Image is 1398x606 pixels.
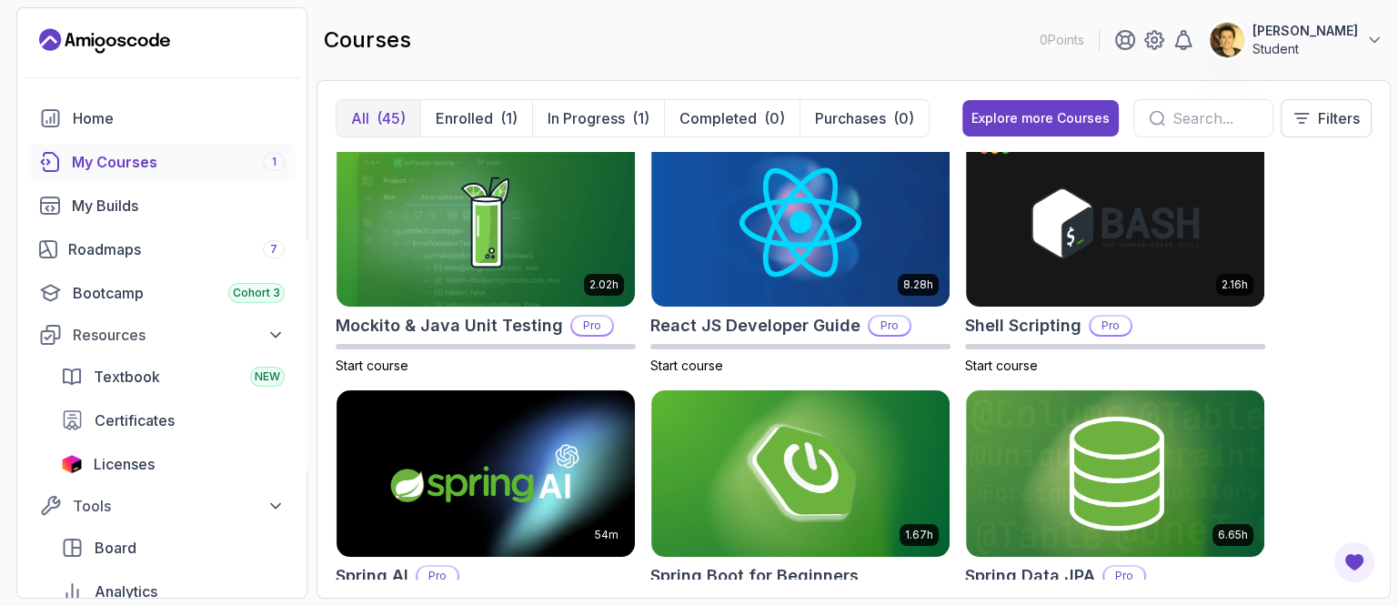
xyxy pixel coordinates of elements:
h2: React JS Developer Guide [650,313,860,338]
button: Tools [28,490,296,522]
span: Cohort 3 [233,286,280,300]
button: Resources [28,318,296,351]
p: 2.16h [1222,278,1248,292]
div: (1) [500,107,518,129]
button: Open Feedback Button [1333,540,1376,584]
span: Start course [650,358,723,373]
img: user profile image [1210,23,1244,57]
div: (0) [893,107,914,129]
p: [PERSON_NAME] [1252,22,1358,40]
a: textbook [50,359,296,395]
span: Licenses [94,453,155,475]
button: user profile image[PERSON_NAME]Student [1209,22,1383,58]
img: Mockito & Java Unit Testing card [337,139,635,307]
p: 2.02h [589,278,619,292]
div: My Builds [72,195,285,217]
img: Spring Boot for Beginners card [651,390,950,558]
input: Search... [1172,107,1258,129]
button: In Progress(1) [532,100,664,136]
span: Start course [336,358,408,373]
img: React JS Developer Guide card [651,139,950,307]
p: Filters [1318,107,1360,129]
p: Pro [417,567,458,585]
button: Filters [1281,99,1372,137]
p: Pro [572,317,612,335]
div: (45) [377,107,406,129]
a: Landing page [39,26,170,56]
a: board [50,530,296,566]
p: Student [1252,40,1358,58]
span: Certificates [95,409,175,431]
div: Home [73,107,285,129]
button: Explore more Courses [962,100,1119,136]
h2: Spring Data JPA [965,563,1095,589]
button: Purchases(0) [800,100,929,136]
span: Start course [965,358,1038,373]
span: NEW [255,369,280,384]
h2: Mockito & Java Unit Testing [336,313,563,338]
div: Resources [73,324,285,346]
div: (1) [632,107,649,129]
div: (0) [764,107,785,129]
p: 8.28h [903,278,933,292]
a: bootcamp [28,275,296,311]
img: Spring Data JPA card [966,390,1264,558]
span: 1 [272,155,277,169]
p: In Progress [548,107,625,129]
span: Board [95,537,136,559]
button: Enrolled(1) [420,100,532,136]
h2: Spring AI [336,563,408,589]
span: Analytics [95,581,157,602]
p: Pro [1091,317,1131,335]
a: builds [28,187,296,224]
p: 6.65h [1218,528,1248,542]
a: licenses [50,446,296,482]
a: courses [28,144,296,180]
p: All [351,107,369,129]
h2: Spring Boot for Beginners [650,563,859,589]
img: jetbrains icon [61,455,83,473]
button: All(45) [337,100,420,136]
a: roadmaps [28,231,296,268]
span: 7 [270,242,277,257]
button: Completed(0) [664,100,800,136]
p: Enrolled [436,107,493,129]
h2: Shell Scripting [965,313,1081,338]
p: Purchases [815,107,886,129]
p: 1.67h [905,528,933,542]
a: home [28,100,296,136]
img: Spring AI card [337,390,635,558]
p: Completed [679,107,757,129]
p: Pro [870,317,910,335]
div: Roadmaps [68,238,285,260]
img: Shell Scripting card [966,139,1264,307]
p: 0 Points [1040,31,1084,49]
div: Explore more Courses [971,109,1110,127]
div: Tools [73,495,285,517]
p: 54m [595,528,619,542]
p: Pro [1104,567,1144,585]
a: certificates [50,402,296,439]
span: Textbook [94,366,160,388]
h2: courses [324,25,411,55]
div: My Courses [72,151,285,173]
div: Bootcamp [73,282,285,304]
